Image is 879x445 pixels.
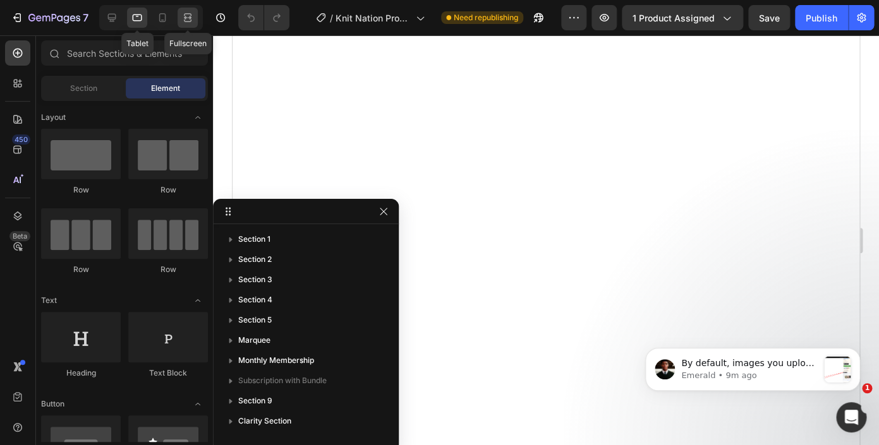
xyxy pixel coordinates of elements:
span: Layout [41,112,66,123]
span: Marquee [238,334,270,347]
div: Publish [806,11,837,25]
div: Row [41,184,121,196]
p: 7 [83,10,88,25]
span: Monthly Membership [238,354,314,367]
button: Save [748,5,790,30]
div: Row [128,264,208,275]
span: Subscription with Bundle [238,374,327,387]
iframe: Intercom live chat [836,402,866,432]
span: Toggle open [188,107,208,128]
span: Section 1 [238,233,270,246]
span: Toggle open [188,394,208,414]
span: Section [70,83,97,94]
span: Knit Nation Product Page v2 [336,11,411,25]
div: Text Block [128,367,208,379]
div: Undo/Redo [238,5,289,30]
span: Toggle open [188,290,208,311]
span: Section 4 [238,294,272,306]
span: Section 3 [238,273,272,286]
div: 450 [12,134,30,145]
div: Heading [41,367,121,379]
div: Beta [9,231,30,241]
span: Section 2 [238,253,272,266]
iframe: Design area [233,35,859,445]
span: / [330,11,333,25]
span: Need republishing [454,12,518,23]
span: Section 5 [238,314,272,326]
span: Text [41,295,57,306]
div: Row [41,264,121,275]
span: Save [759,13,780,23]
button: 1 product assigned [622,5,743,30]
span: Element [151,83,180,94]
span: Button [41,398,64,410]
span: 1 [862,383,872,393]
span: Section 9 [238,395,272,407]
iframe: Intercom notifications message [626,323,879,411]
div: Row [128,184,208,196]
button: 7 [5,5,94,30]
input: Search Sections & Elements [41,40,208,66]
button: Publish [795,5,848,30]
span: Clarity Section [238,415,291,427]
span: 1 product assigned [633,11,715,25]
